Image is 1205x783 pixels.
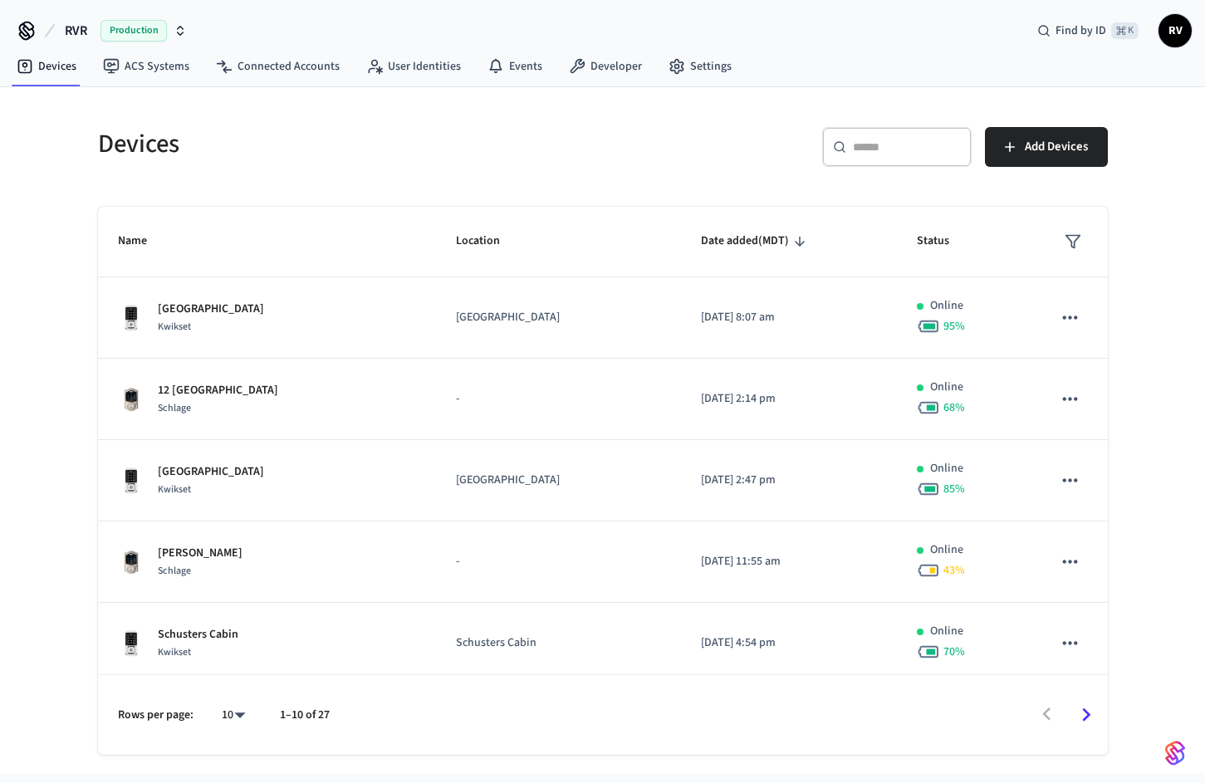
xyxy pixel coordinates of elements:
span: Name [118,228,169,254]
span: 95 % [943,318,965,335]
span: Status [917,228,971,254]
span: Find by ID [1056,22,1106,39]
span: Add Devices [1025,136,1088,158]
p: Online [930,460,963,477]
p: [DATE] 2:14 pm [701,390,877,408]
button: Go to next page [1066,695,1105,734]
a: Devices [3,51,90,81]
p: 12 [GEOGRAPHIC_DATA] [158,382,278,399]
div: 10 [213,703,253,727]
p: [GEOGRAPHIC_DATA] [158,463,264,481]
div: Find by ID⌘ K [1024,16,1152,46]
img: Schlage Sense Smart Deadbolt with Camelot Trim, Front [118,549,145,575]
span: Kwikset [158,482,191,497]
p: Schusters Cabin [158,626,238,644]
p: [DATE] 2:47 pm [701,472,877,489]
a: Developer [556,51,655,81]
span: Schlage [158,564,191,578]
h5: Devices [98,127,593,161]
span: RVR [65,21,87,41]
p: - [456,553,662,570]
p: [DATE] 8:07 am [701,309,877,326]
button: RV [1158,14,1192,47]
span: 85 % [943,481,965,497]
span: ⌘ K [1111,22,1139,39]
p: 1–10 of 27 [280,707,330,724]
span: Schlage [158,401,191,415]
span: 68 % [943,399,965,416]
p: Online [930,379,963,396]
p: [GEOGRAPHIC_DATA] [456,309,662,326]
span: Date added(MDT) [701,228,811,254]
img: Kwikset Halo Touchscreen Wifi Enabled Smart Lock, Polished Chrome, Front [118,630,145,657]
span: Kwikset [158,320,191,334]
a: User Identities [353,51,474,81]
a: ACS Systems [90,51,203,81]
p: Rows per page: [118,707,193,724]
p: [DATE] 4:54 pm [701,634,877,652]
a: Connected Accounts [203,51,353,81]
p: Schusters Cabin [456,634,662,652]
p: - [456,390,662,408]
p: [GEOGRAPHIC_DATA] [456,472,662,489]
img: SeamLogoGradient.69752ec5.svg [1165,740,1185,766]
a: Settings [655,51,745,81]
img: Schlage Sense Smart Deadbolt with Camelot Trim, Front [118,386,145,413]
span: Kwikset [158,645,191,659]
img: Kwikset Halo Touchscreen Wifi Enabled Smart Lock, Polished Chrome, Front [118,467,145,494]
a: Events [474,51,556,81]
p: Online [930,623,963,640]
p: [PERSON_NAME] [158,545,242,562]
span: Location [456,228,522,254]
img: Kwikset Halo Touchscreen Wifi Enabled Smart Lock, Polished Chrome, Front [118,305,145,331]
span: 70 % [943,644,965,660]
p: Online [930,297,963,315]
p: [GEOGRAPHIC_DATA] [158,301,264,318]
button: Add Devices [985,127,1108,167]
span: RV [1160,16,1190,46]
p: Online [930,541,963,559]
p: [DATE] 11:55 am [701,553,877,570]
span: 43 % [943,562,965,579]
span: Production [100,20,167,42]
